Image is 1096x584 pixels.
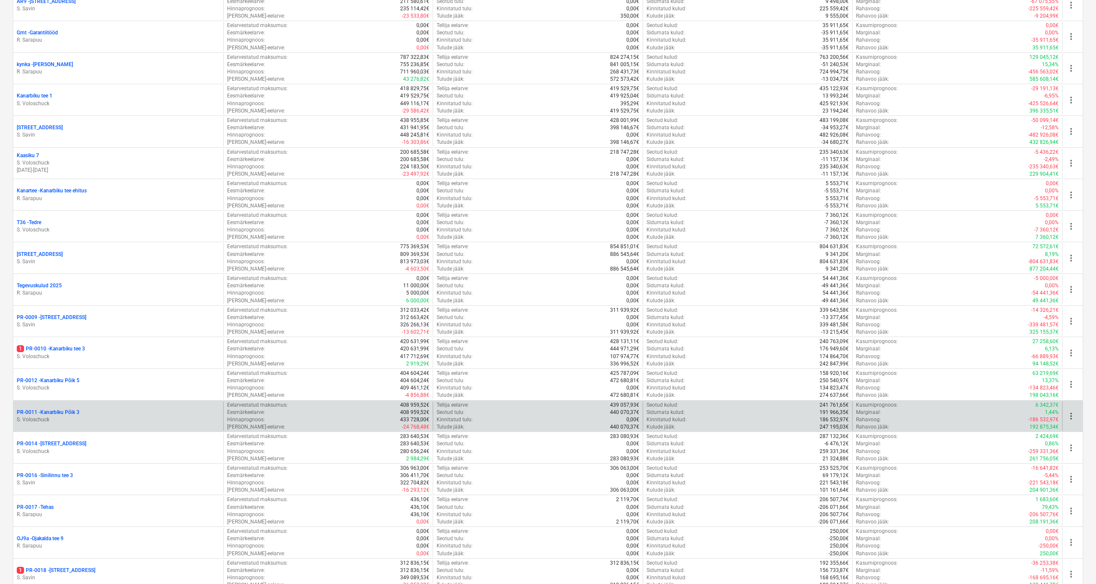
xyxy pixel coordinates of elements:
[437,100,473,107] p: Kinnitatud tulu :
[17,567,24,574] span: 1
[1035,202,1059,210] p: 5 553,71€
[647,156,685,163] p: Sidumata kulud :
[17,187,87,195] p: Kanartee - Kanarbiku tee ehitus
[647,139,675,146] p: Kulude jääk :
[856,92,881,100] p: Marginaal :
[227,163,265,170] p: Hinnaprognoos :
[416,36,429,44] p: 0,00€
[647,187,685,195] p: Sidumata kulud :
[820,149,849,156] p: 235 340,63€
[823,36,849,44] p: 35 911,65€
[416,29,429,36] p: 0,00€
[227,149,288,156] p: Eelarvestatud maksumus :
[1028,131,1059,139] p: -482 926,08€
[1066,284,1076,295] span: more_vert
[1028,5,1059,12] p: -225 559,42€
[856,202,889,210] p: Rahavoo jääk :
[647,107,675,115] p: Kulude jääk :
[1066,126,1076,137] span: more_vert
[1029,139,1059,146] p: 432 826,94€
[17,92,220,107] div: Kanarbiku tee 1S. Voloschuck
[17,251,220,265] div: [STREET_ADDRESS]S. Savin
[17,167,220,174] p: [DATE] - [DATE]
[1045,29,1059,36] p: 0,00%
[227,117,288,124] p: Eelarvestatud maksumus :
[856,107,889,115] p: Rahavoo jääk :
[820,85,849,92] p: 435 122,93€
[1029,170,1059,178] p: 229 904,41€
[820,5,849,12] p: 225 559,42€
[416,22,429,29] p: 0,00€
[17,226,220,234] p: S. Voloschuck
[17,377,220,392] div: PR-0012 -Kanarbiku Põik 5S. Voloschuck
[400,149,429,156] p: 200 685,58€
[1044,156,1059,163] p: -2,49%
[17,567,95,574] p: PR-0018 - [STREET_ADDRESS]
[1029,76,1059,83] p: 585 608,14€
[1066,190,1076,200] span: more_vert
[1028,163,1059,170] p: -235 340,63€
[17,68,220,76] p: R. Sarapuu
[1034,12,1059,20] p: -9 204,99€
[856,195,881,202] p: Rahavoog :
[17,567,220,581] div: 1PR-0018 -[STREET_ADDRESS]S. Savin
[1032,44,1059,52] p: 35 911,65€
[437,36,473,44] p: Kinnitatud tulu :
[437,12,465,20] p: Tulude jääk :
[227,187,265,195] p: Eesmärkeelarve :
[437,68,473,76] p: Kinnitatud tulu :
[17,314,86,321] p: PR-0009 - [STREET_ADDRESS]
[227,180,288,187] p: Eelarvestatud maksumus :
[647,202,675,210] p: Kulude jääk :
[227,139,285,146] p: [PERSON_NAME]-eelarve :
[416,187,429,195] p: 0,00€
[437,29,465,36] p: Seotud tulu :
[1066,506,1076,516] span: more_vert
[17,448,220,455] p: S. Voloschuck
[227,100,265,107] p: Hinnaprognoos :
[227,212,288,219] p: Eelarvestatud maksumus :
[1066,316,1076,326] span: more_vert
[437,163,473,170] p: Kinnitatud tulu :
[17,504,54,511] p: PR-0017 - Tehas
[856,12,889,20] p: Rahavoo jääk :
[821,61,849,68] p: -51 240,53€
[227,202,285,210] p: [PERSON_NAME]-eelarve :
[17,251,63,258] p: [STREET_ADDRESS]
[647,44,675,52] p: Kulude jääk :
[400,5,429,12] p: 235 114,42€
[647,131,686,139] p: Kinnitatud kulud :
[17,535,64,542] p: OJ9a - Ojakalda tee 9
[856,44,889,52] p: Rahavoo jääk :
[437,195,473,202] p: Kinnitatud tulu :
[856,170,889,178] p: Rahavoo jääk :
[403,76,429,83] p: 43 276,82€
[17,92,52,100] p: Kanarbiku tee 1
[823,22,849,29] p: 35 911,65€
[821,44,849,52] p: -35 911,65€
[647,22,678,29] p: Seotud kulud :
[227,85,288,92] p: Eelarvestatud maksumus :
[17,61,73,68] p: kynka - [PERSON_NAME]
[17,219,41,226] p: T36 - Tedre
[17,36,220,44] p: R. Sarapuu
[1066,221,1076,231] span: more_vert
[437,187,465,195] p: Seotud tulu :
[1066,158,1076,168] span: more_vert
[647,100,686,107] p: Kinnitatud kulud :
[626,212,639,219] p: 0,00€
[400,92,429,100] p: 419 529,75€
[626,22,639,29] p: 0,00€
[17,345,220,360] div: 1PR-0010 -Kanarbiku tee 3S. Voloschuck
[17,377,79,384] p: PR-0012 - Kanarbiku Põik 5
[400,100,429,107] p: 449 116,17€
[647,149,678,156] p: Seotud kulud :
[820,54,849,61] p: 763 200,56€
[647,68,686,76] p: Kinnitatud kulud :
[1053,543,1096,584] iframe: Chat Widget
[1041,124,1059,131] p: -12,58%
[626,5,639,12] p: 0,00€
[400,61,429,68] p: 755 236,85€
[227,12,285,20] p: [PERSON_NAME]-eelarve :
[17,472,73,479] p: PR-0016 - Sinilinnu tee 3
